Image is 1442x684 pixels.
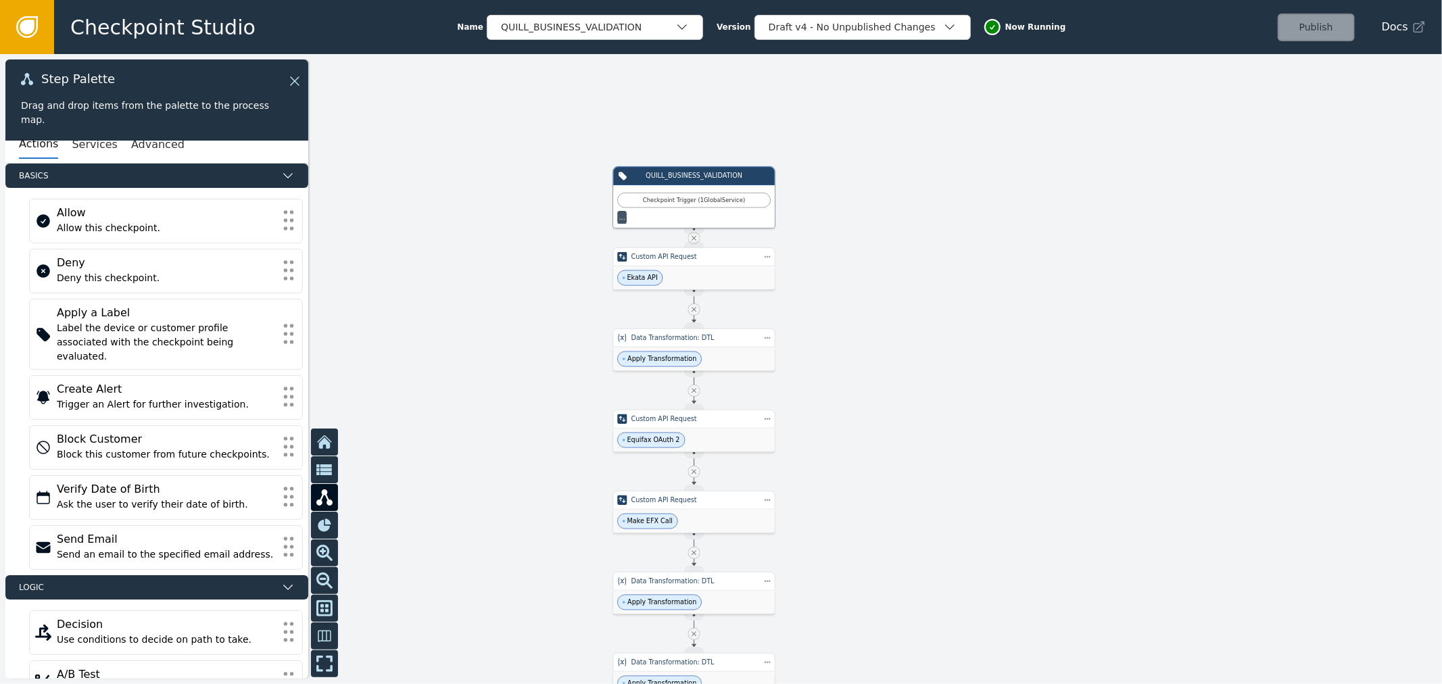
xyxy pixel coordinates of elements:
[1382,19,1408,35] span: Docs
[57,481,275,497] div: Verify Date of Birth
[57,547,275,562] div: Send an email to the specified email address.
[631,495,757,505] div: Custom API Request
[631,577,757,586] div: Data Transformation: DTL
[41,73,115,85] span: Step Palette
[57,381,275,397] div: Create Alert
[501,20,675,34] div: QUILL_BUSINESS_VALIDATION
[457,21,483,33] span: Name
[57,271,275,285] div: Deny this checkpoint.
[57,255,275,271] div: Deny
[57,221,275,235] div: Allow this checkpoint.
[619,213,625,222] div: ...
[57,205,275,221] div: Allow
[57,397,275,412] div: Trigger an Alert for further investigation.
[1382,19,1426,35] a: Docs
[1005,21,1066,33] span: Now Running
[19,581,276,593] span: Logic
[631,414,757,424] div: Custom API Request
[72,130,117,159] button: Services
[487,15,703,40] button: QUILL_BUSINESS_VALIDATION
[627,273,658,283] span: Ekata API
[57,321,275,364] div: Label the device or customer profile associated with the checkpoint being evaluated.
[631,333,757,343] div: Data Transformation: DTL
[754,15,971,40] button: Draft v4 - No Unpublished Changes
[57,497,275,512] div: Ask the user to verify their date of birth.
[19,130,58,159] button: Actions
[631,252,757,262] div: Custom API Request
[717,21,751,33] span: Version
[57,666,275,683] div: A/B Test
[627,597,696,607] span: Apply Transformation
[57,305,275,321] div: Apply a Label
[631,171,756,180] div: QUILL_BUSINESS_VALIDATION
[631,658,757,667] div: Data Transformation: DTL
[627,516,673,526] span: Make EFX Call
[627,354,696,364] span: Apply Transformation
[57,431,275,447] div: Block Customer
[131,130,185,159] button: Advanced
[19,170,276,182] span: Basics
[57,616,275,633] div: Decision
[627,435,680,445] span: Equifax OAuth 2
[70,12,256,43] span: Checkpoint Studio
[57,447,275,462] div: Block this customer from future checkpoints.
[769,20,943,34] div: Draft v4 - No Unpublished Changes
[57,531,275,547] div: Send Email
[21,99,293,127] div: Drag and drop items from the palette to the process map.
[57,633,275,647] div: Use conditions to decide on path to take.
[623,196,765,205] div: Checkpoint Trigger ( 1 Global Service )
